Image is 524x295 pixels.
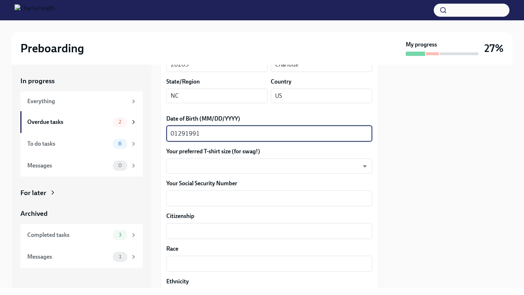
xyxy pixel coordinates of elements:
a: Completed tasks3 [20,224,143,246]
div: Messages [27,253,110,261]
a: Everything [20,92,143,111]
div: Completed tasks [27,231,110,239]
img: CharlieHealth [15,4,55,16]
div: Everything [27,97,127,105]
a: Archived [20,209,143,218]
span: 2 [114,119,126,125]
span: 6 [114,141,126,146]
label: Date of Birth (MM/DD/YYYY) [166,115,372,123]
h3: 27% [484,42,504,55]
label: Race [166,245,372,253]
div: ​ [166,158,372,174]
span: 3 [114,232,126,238]
div: Overdue tasks [27,118,110,126]
h2: Preboarding [20,41,84,56]
strong: My progress [406,41,437,49]
a: To do tasks6 [20,133,143,155]
div: To do tasks [27,140,110,148]
label: State/Region [166,78,200,86]
label: Ethnicity [166,278,372,286]
a: For later [20,188,143,198]
label: Your Social Security Number [166,179,372,187]
span: 1 [115,254,126,259]
label: Your preferred T-shirt size (for swag!) [166,147,372,155]
label: Citizenship [166,212,372,220]
a: Messages1 [20,246,143,268]
span: 0 [114,163,126,168]
a: Messages0 [20,155,143,177]
a: Overdue tasks2 [20,111,143,133]
div: For later [20,188,46,198]
label: Country [271,78,291,86]
div: Messages [27,162,110,170]
textarea: 01291991 [171,129,368,138]
a: In progress [20,76,143,86]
